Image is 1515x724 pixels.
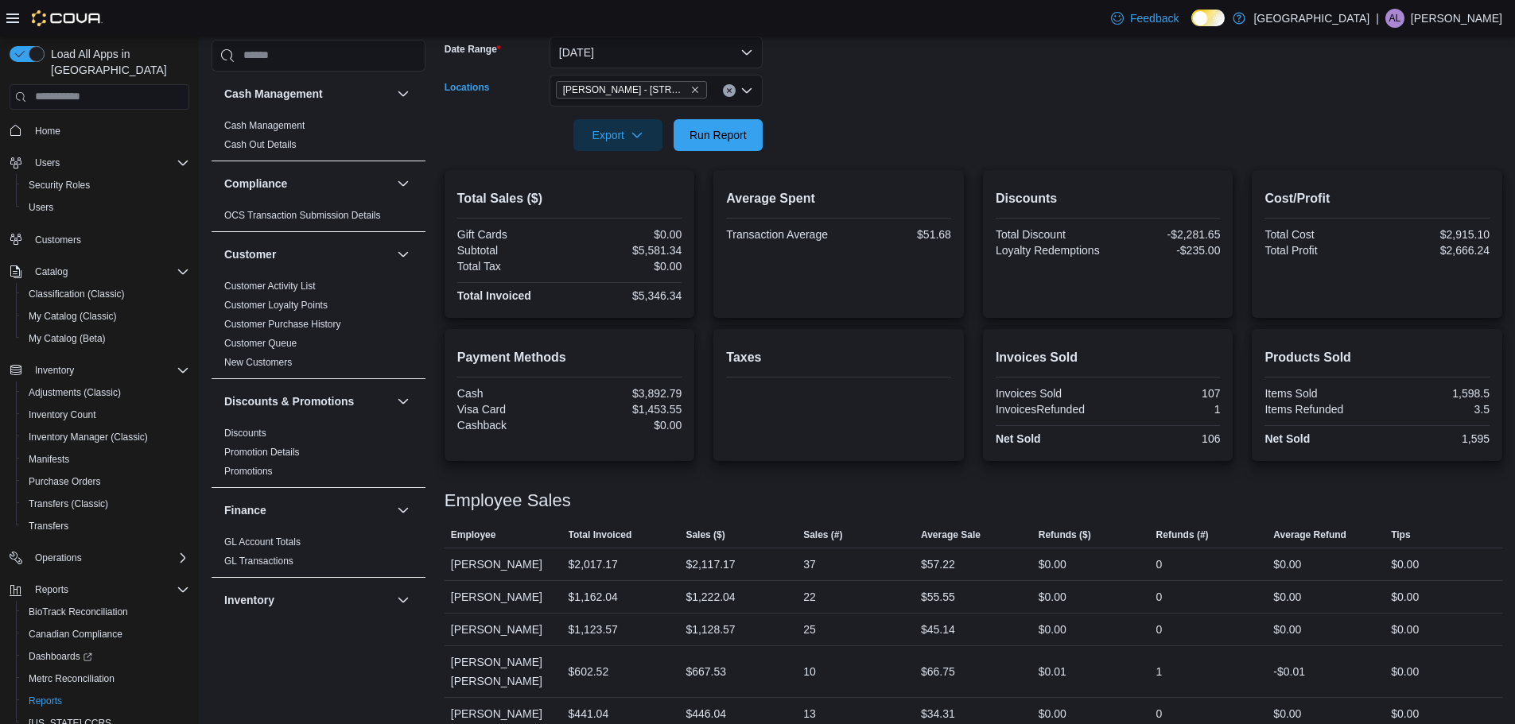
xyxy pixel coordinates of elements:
[224,536,301,548] span: GL Account Totals
[16,515,196,537] button: Transfers
[1391,528,1410,541] span: Tips
[1111,228,1220,241] div: -$2,281.65
[224,555,293,567] span: GL Transactions
[32,10,103,26] img: Cova
[22,602,189,621] span: BioTrack Reconciliation
[29,122,67,141] a: Home
[740,84,753,97] button: Open list of options
[224,465,273,478] span: Promotions
[921,704,955,723] div: $34.31
[16,426,196,448] button: Inventory Manager (Classic)
[35,265,68,278] span: Catalog
[1273,587,1301,606] div: $0.00
[29,695,62,707] span: Reports
[35,234,81,246] span: Customers
[16,448,196,470] button: Manifests
[224,210,381,221] a: OCS Transaction Submission Details
[22,450,189,469] span: Manifests
[16,623,196,645] button: Canadian Compliance
[569,528,632,541] span: Total Invoiced
[224,428,266,439] a: Discounts
[1381,432,1490,445] div: 1,595
[1039,704,1066,723] div: $0.00
[224,338,297,349] a: Customer Queue
[686,704,726,723] div: $446.04
[1039,555,1066,574] div: $0.00
[1376,9,1379,28] p: |
[29,408,96,421] span: Inventory Count
[1264,244,1373,257] div: Total Profit
[16,174,196,196] button: Security Roles
[1156,620,1163,639] div: 0
[29,288,125,300] span: Classification (Classic)
[996,432,1041,445] strong: Net Sold
[35,583,68,596] span: Reports
[996,228,1105,241] div: Total Discount
[16,381,196,404] button: Adjustments (Classic)
[1111,244,1220,257] div: -$235.00
[3,359,196,381] button: Inventory
[22,691,189,710] span: Reports
[803,528,842,541] span: Sales (#)
[22,517,75,536] a: Transfers
[556,81,707,99] span: Classen - 1217 N. Classen Blvd
[686,587,735,606] div: $1,222.04
[1273,620,1301,639] div: $0.00
[1156,587,1163,606] div: 0
[29,431,148,443] span: Inventory Manager (Classic)
[22,307,123,326] a: My Catalog (Classic)
[921,528,981,541] span: Average Sale
[1156,662,1163,681] div: 1
[445,81,490,94] label: Locations
[1264,348,1490,367] h2: Products Sold
[29,153,66,172] button: Users
[1253,9,1369,28] p: [GEOGRAPHIC_DATA]
[457,403,566,416] div: Visa Card
[22,428,154,447] a: Inventory Manager (Classic)
[1391,620,1419,639] div: $0.00
[457,419,566,432] div: Cashback
[569,662,609,681] div: $602.52
[29,498,108,510] span: Transfers (Classic)
[996,244,1105,257] div: Loyalty Redemptions
[224,176,390,192] button: Compliance
[29,230,189,250] span: Customers
[29,475,101,488] span: Purchase Orders
[22,329,112,348] a: My Catalog (Beta)
[1191,26,1192,27] span: Dark Mode
[842,228,951,241] div: $51.68
[22,285,131,304] a: Classification (Classic)
[457,387,566,400] div: Cash
[224,299,328,312] span: Customer Loyalty Points
[16,668,196,690] button: Metrc Reconciliation
[29,580,189,599] span: Reports
[35,364,74,377] span: Inventory
[22,176,96,195] a: Security Roles
[22,494,189,513] span: Transfers (Classic)
[1130,10,1179,26] span: Feedback
[224,176,287,192] h3: Compliance
[921,587,955,606] div: $55.55
[29,310,117,323] span: My Catalog (Classic)
[1039,620,1066,639] div: $0.00
[1264,228,1373,241] div: Total Cost
[29,262,189,281] span: Catalog
[22,691,68,710] a: Reports
[723,84,736,97] button: Clear input
[29,332,106,345] span: My Catalog (Beta)
[1264,403,1373,416] div: Items Refunded
[224,592,274,608] h3: Inventory
[394,174,413,193] button: Compliance
[1156,704,1163,723] div: 0
[573,419,682,432] div: $0.00
[29,262,74,281] button: Catalog
[1039,587,1066,606] div: $0.00
[22,494,115,513] a: Transfers (Classic)
[573,403,682,416] div: $1,453.55
[996,387,1105,400] div: Invoices Sold
[224,466,273,477] a: Promotions
[16,470,196,493] button: Purchase Orders
[224,318,341,331] span: Customer Purchase History
[224,246,390,262] button: Customer
[1264,189,1490,208] h2: Cost/Profit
